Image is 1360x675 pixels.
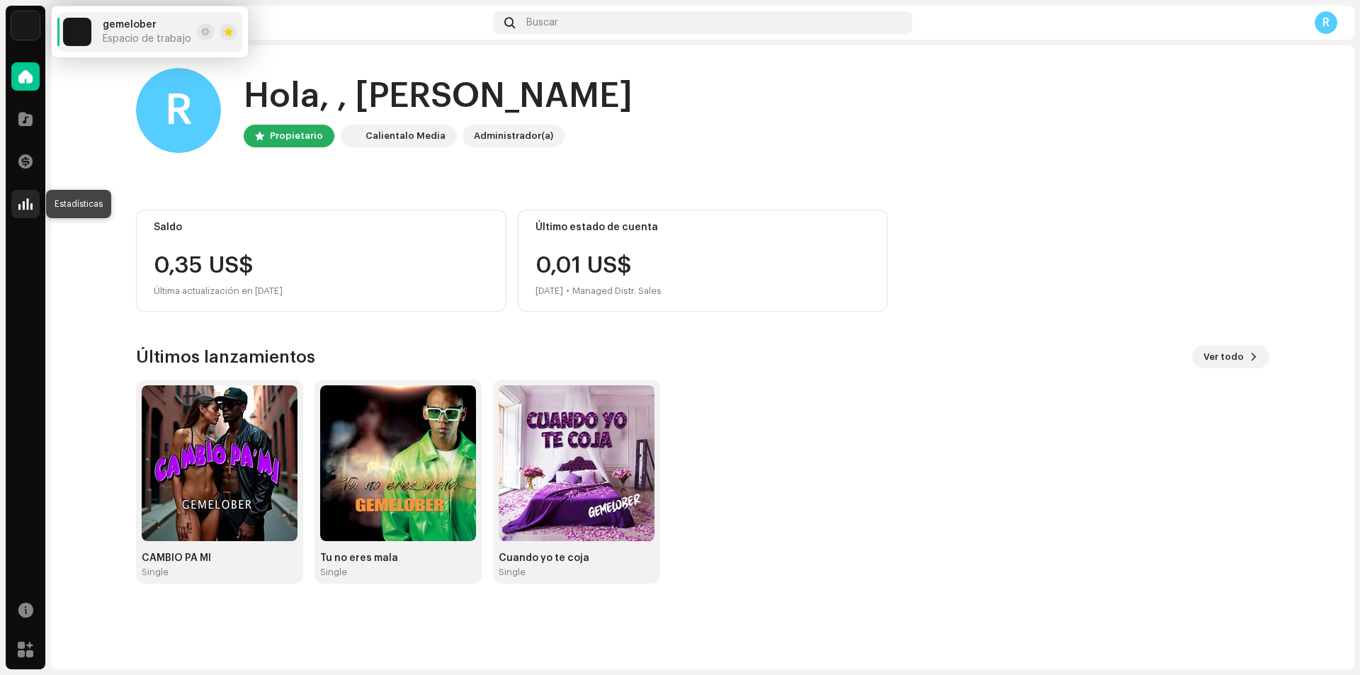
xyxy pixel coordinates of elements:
div: [DATE] [535,283,563,300]
h3: Últimos lanzamientos [136,346,315,368]
img: 4d5a508c-c80f-4d99-b7fb-82554657661d [11,11,40,40]
img: 4d5a508c-c80f-4d99-b7fb-82554657661d [343,127,360,144]
div: Single [142,567,169,578]
img: dee1d141-cb5f-4aa6-812e-e9acad71120f [499,385,654,541]
div: R [136,68,221,153]
img: 3cabeaaf-b6b2-46ac-8381-f51ee0609343 [320,385,476,541]
div: Administrador(a) [474,127,553,144]
img: 4d5a508c-c80f-4d99-b7fb-82554657661d [63,18,91,46]
div: Inicio [68,17,487,28]
div: Tu no eres mala [320,552,476,564]
div: Single [499,567,526,578]
div: Último estado de cuenta [535,222,871,233]
div: Managed Distr. Sales [572,283,662,300]
re-o-card-value: Saldo [136,210,506,312]
div: Cuando yo te coja [499,552,654,564]
span: Espacio de trabajo [103,33,191,45]
span: Buscar [526,17,558,28]
span: gemelober [103,19,157,30]
span: Ver todo [1203,343,1244,371]
button: Ver todo [1192,346,1269,368]
re-o-card-value: Último estado de cuenta [518,210,888,312]
div: Saldo [154,222,489,233]
img: 6a78d4c3-13ee-4e85-83d7-19a6dc6fad1d [142,385,297,541]
div: Single [320,567,347,578]
div: CAMBIO PA MI [142,552,297,564]
div: R [1315,11,1337,34]
div: Hola, , [PERSON_NAME] [244,74,633,119]
div: Última actualización en [DATE] [154,283,489,300]
div: • [566,283,569,300]
div: Calientalo Media [365,127,446,144]
div: Propietario [270,127,323,144]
